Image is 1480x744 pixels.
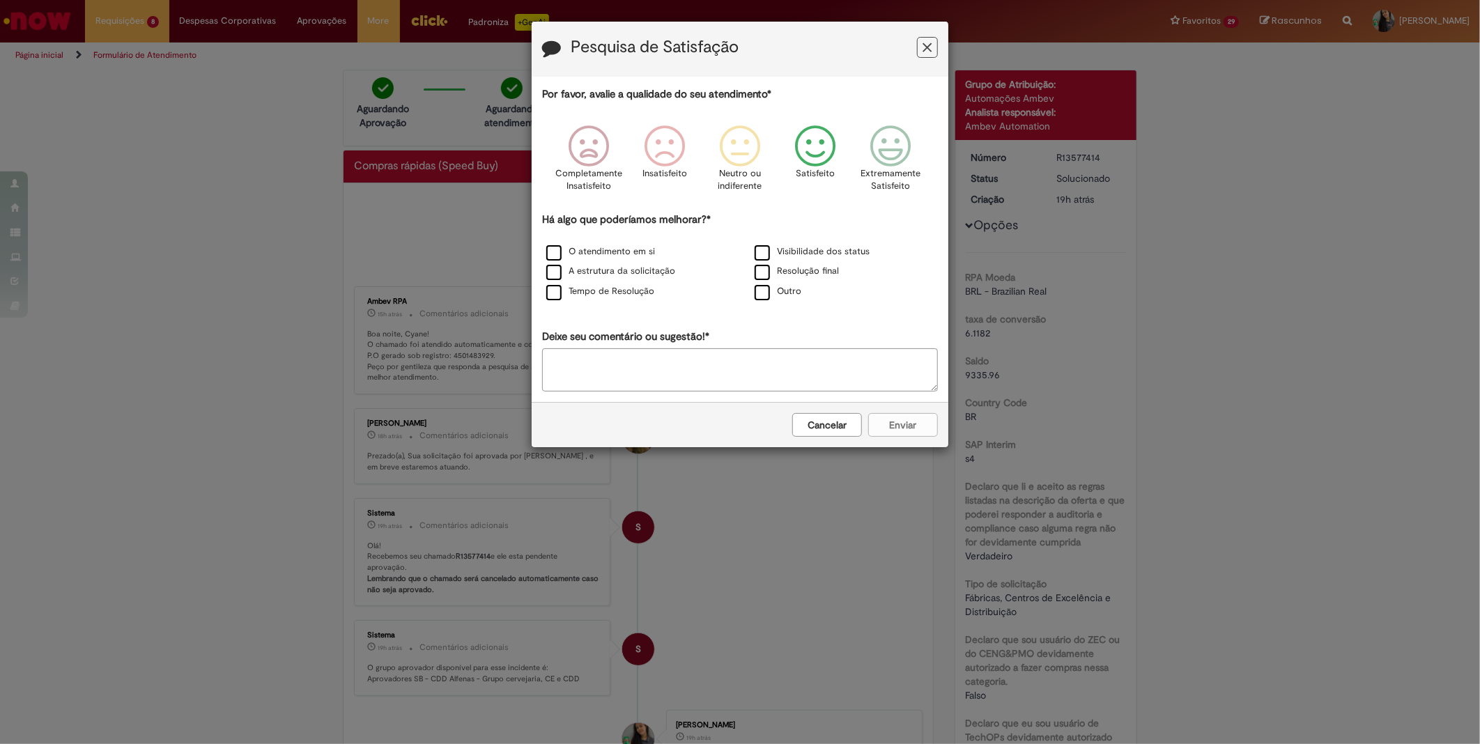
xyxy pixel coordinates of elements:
div: Neutro ou indiferente [704,115,776,210]
p: Completamente Insatisfeito [556,167,623,193]
p: Neutro ou indiferente [715,167,765,193]
div: Completamente Insatisfeito [553,115,624,210]
label: O atendimento em si [546,245,655,258]
label: Visibilidade dos status [755,245,870,258]
label: Outro [755,285,801,298]
label: A estrutura da solicitação [546,265,675,278]
label: Tempo de Resolução [546,285,654,298]
label: Por favor, avalie a qualidade do seu atendimento* [542,87,771,102]
div: Extremamente Satisfeito [855,115,926,210]
label: Resolução final [755,265,839,278]
button: Cancelar [792,413,862,437]
label: Deixe seu comentário ou sugestão!* [542,330,709,344]
label: Pesquisa de Satisfação [571,38,739,56]
div: Insatisfeito [629,115,700,210]
div: Há algo que poderíamos melhorar?* [542,212,938,302]
div: Satisfeito [780,115,851,210]
p: Satisfeito [796,167,835,180]
p: Insatisfeito [642,167,687,180]
p: Extremamente Satisfeito [861,167,920,193]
